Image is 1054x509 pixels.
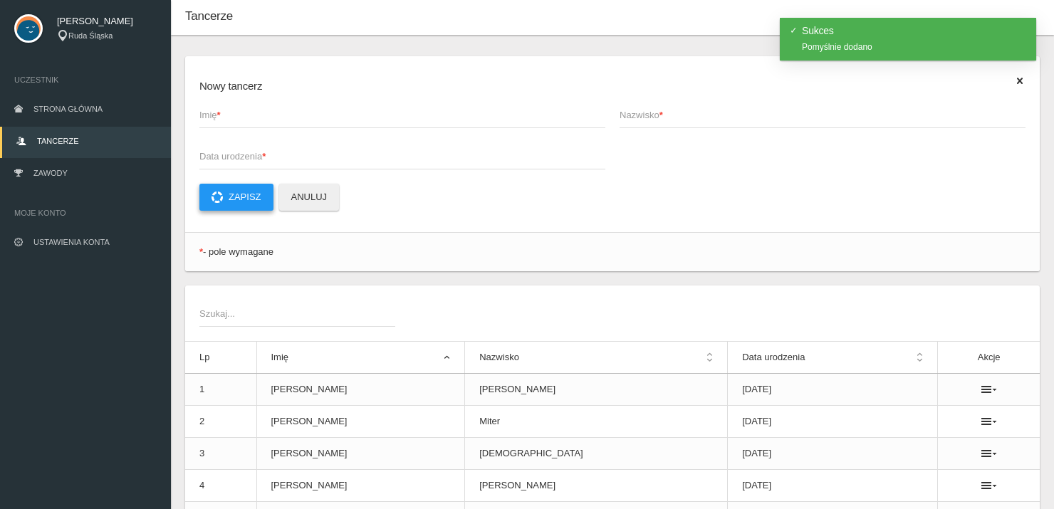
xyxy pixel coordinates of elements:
span: Szukaj... [199,307,381,321]
th: Data urodzenia [728,342,938,374]
td: 1 [185,374,256,406]
td: [PERSON_NAME] [256,406,465,438]
td: [PERSON_NAME] [465,470,728,502]
td: [DATE] [728,406,938,438]
span: Imię [199,108,591,122]
td: [PERSON_NAME] [256,438,465,470]
td: 2 [185,406,256,438]
td: 4 [185,470,256,502]
th: Lp [185,342,256,374]
button: Zapisz [199,184,273,211]
th: Nazwisko [465,342,728,374]
input: Imię* [199,101,605,128]
span: - pole wymagane [203,246,273,257]
span: Tancerze [37,137,78,145]
input: Data urodzenia* [199,142,605,169]
td: [DATE] [728,374,938,406]
td: Miter [465,406,728,438]
input: Nazwisko* [620,101,1026,128]
span: Ustawienia konta [33,238,110,246]
td: [DATE] [728,470,938,502]
td: [PERSON_NAME] [256,470,465,502]
span: Tancerze [185,9,233,23]
td: [DATE] [728,438,938,470]
input: Szukaj... [199,300,395,327]
span: Moje konto [14,206,157,220]
div: Ruda Śląska [57,30,157,42]
th: Imię [256,342,465,374]
span: Uczestnik [14,73,157,87]
td: [DEMOGRAPHIC_DATA] [465,438,728,470]
span: Zawody [33,169,68,177]
td: [PERSON_NAME] [465,374,728,406]
th: Akcje [938,342,1040,374]
button: Anuluj [279,184,340,211]
span: Nazwisko [620,108,1011,122]
td: 3 [185,438,256,470]
div: Pomyślnie dodano [802,43,1027,51]
span: Strona główna [33,105,103,113]
img: svg [14,14,43,43]
h6: Nowy tancerz [199,78,1026,94]
h4: Sukces [802,26,1027,36]
span: Data urodzenia [199,149,591,164]
td: [PERSON_NAME] [256,374,465,406]
span: [PERSON_NAME] [57,14,157,28]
